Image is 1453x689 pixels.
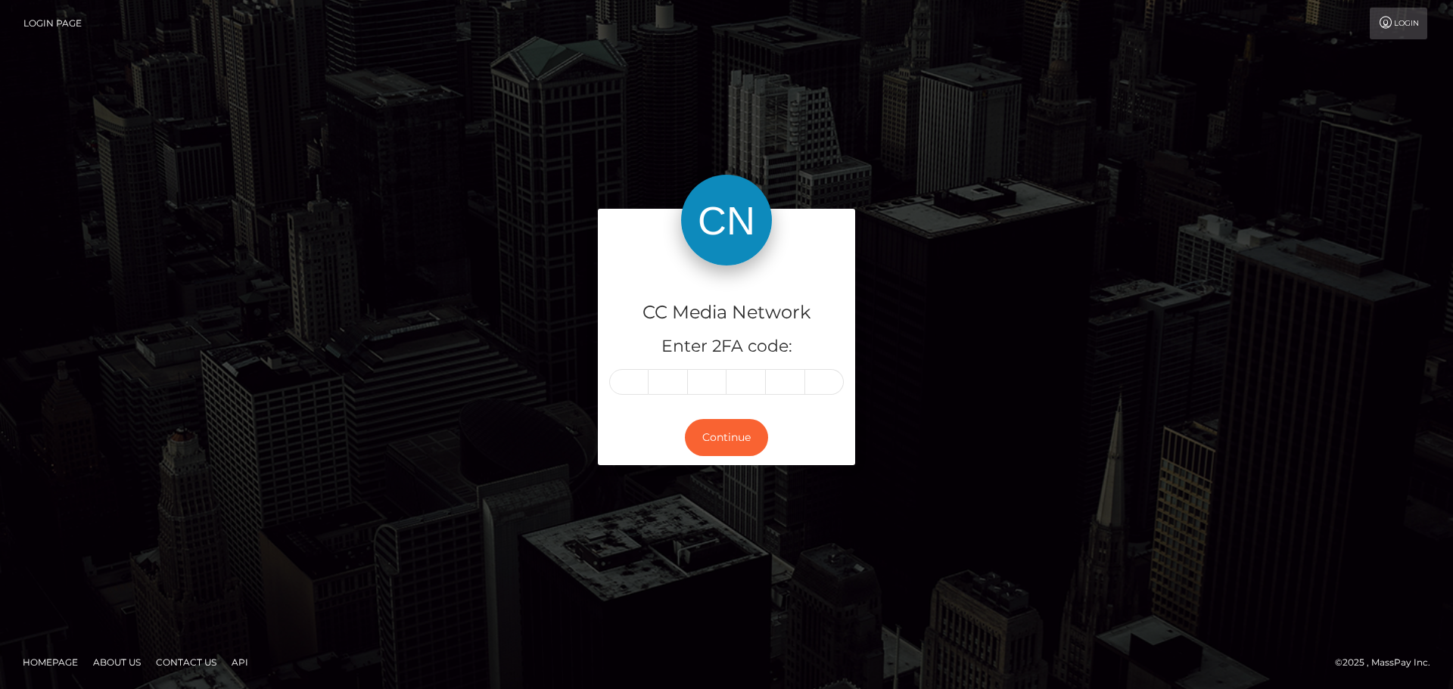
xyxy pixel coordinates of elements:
[150,650,222,674] a: Contact Us
[609,299,844,326] h4: CC Media Network
[87,650,147,674] a: About Us
[1335,654,1442,671] div: © 2025 , MassPay Inc.
[1370,8,1427,39] a: Login
[226,650,254,674] a: API
[23,8,82,39] a: Login Page
[609,335,844,358] h5: Enter 2FA code:
[685,419,768,456] button: Continue
[17,650,84,674] a: Homepage
[681,175,772,265] img: CC Media Network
